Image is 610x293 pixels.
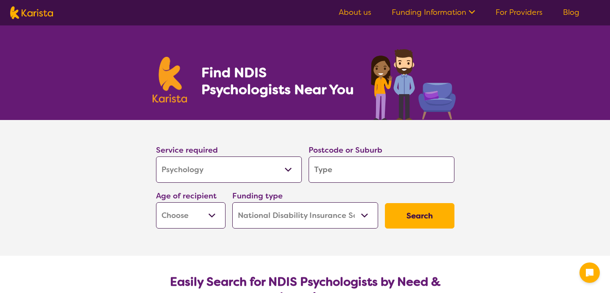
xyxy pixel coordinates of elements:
[339,7,371,17] a: About us
[496,7,543,17] a: For Providers
[385,203,454,229] button: Search
[368,46,458,120] img: psychology
[309,145,382,155] label: Postcode or Suburb
[153,57,187,103] img: Karista logo
[201,64,358,98] h1: Find NDIS Psychologists Near You
[156,145,218,155] label: Service required
[309,156,454,183] input: Type
[392,7,475,17] a: Funding Information
[10,6,53,19] img: Karista logo
[156,191,217,201] label: Age of recipient
[563,7,579,17] a: Blog
[232,191,283,201] label: Funding type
